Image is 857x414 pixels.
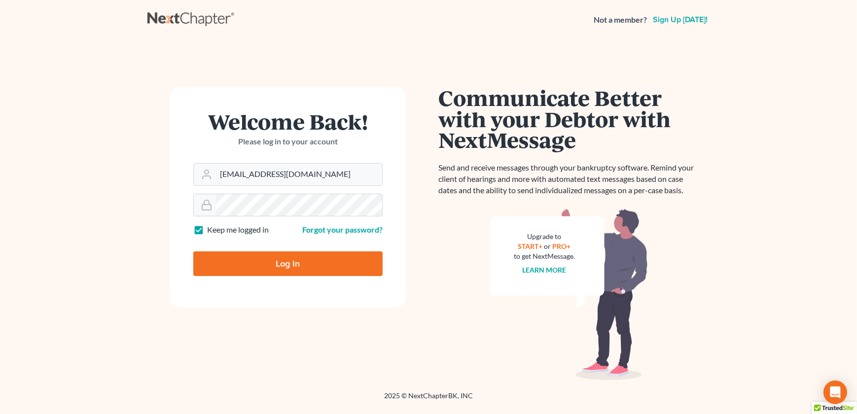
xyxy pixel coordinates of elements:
a: PRO+ [553,242,571,250]
p: Send and receive messages through your bankruptcy software. Remind your client of hearings and mo... [438,162,700,196]
span: or [544,242,551,250]
a: Learn more [523,266,567,274]
p: Please log in to your account [193,136,383,147]
h1: Communicate Better with your Debtor with NextMessage [438,87,700,150]
input: Email Address [216,164,382,185]
div: to get NextMessage. [514,251,575,261]
img: nextmessage_bg-59042aed3d76b12b5cd301f8e5b87938c9018125f34e5fa2b7a6b67550977c72.svg [490,208,648,380]
label: Keep me logged in [207,224,269,236]
input: Log In [193,251,383,276]
div: Open Intercom Messenger [823,380,847,404]
div: Upgrade to [514,232,575,241]
div: 2025 © NextChapterBK, INC [147,391,710,409]
strong: Not a member? [594,14,647,26]
a: Forgot your password? [302,225,383,234]
a: START+ [518,242,543,250]
h1: Welcome Back! [193,111,383,132]
a: Sign up [DATE]! [651,16,710,24]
